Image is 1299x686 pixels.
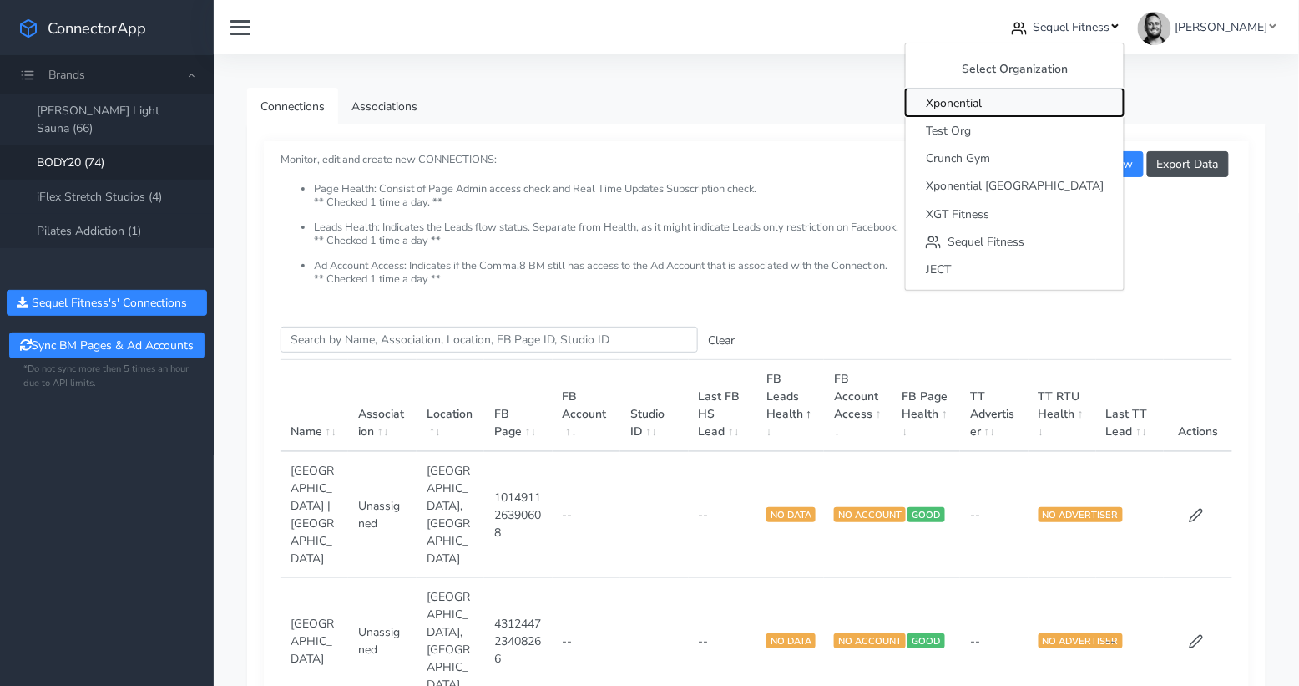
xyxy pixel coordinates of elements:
span: JECT [926,262,951,277]
td: Unassigned [348,451,416,578]
li: Leads Health: Indicates the Leads flow status. Separate from Health, as it might indicate Leads o... [314,221,1232,260]
li: Page Health: Consist of Page Admin access check and Real Time Updates Subscription check. ** Chec... [314,183,1232,221]
th: FB Page [484,360,552,452]
span: Crunch Gym [926,150,990,166]
th: FB Page Health [892,360,960,452]
th: Association [348,360,416,452]
th: Location [417,360,484,452]
th: Last FB HS Lead [689,360,756,452]
button: Clear [698,328,745,353]
div: Select Organization [906,50,1124,89]
a: Sequel Fitness [1005,12,1125,43]
span: NO DATA [766,507,816,522]
span: [PERSON_NAME] [1175,19,1267,35]
td: [GEOGRAPHIC_DATA],[GEOGRAPHIC_DATA] [417,451,484,578]
th: TT Advertiser [960,360,1028,452]
th: Actions [1164,360,1232,452]
span: GOOD [907,507,944,522]
span: NO ADVERTISER [1039,507,1123,522]
th: Last TT Lead [1096,360,1164,452]
span: XGT Fitness [926,206,989,222]
th: FB Account [553,360,620,452]
span: Brands [48,67,85,83]
td: -- [553,451,620,578]
th: FB Leads Health [756,360,824,452]
a: Connections [247,88,338,125]
small: *Do not sync more then 5 times an hour due to API limits. [23,363,190,391]
a: Associations [338,88,431,125]
input: enter text you want to search [281,327,698,353]
li: Ad Account Access: Indicates if the Comma,8 BM still has access to the Ad Account that is associa... [314,260,1232,286]
button: Sequel Fitness's' Connections [7,290,207,316]
img: James Carr [1138,12,1171,45]
th: TT RTU Health [1029,360,1096,452]
button: Sync BM Pages & Ad Accounts [9,333,204,358]
span: ConnectorApp [48,18,146,38]
span: GOOD [907,633,944,648]
td: 101491126390608 [484,451,552,578]
span: NO DATA [766,633,816,648]
a: [PERSON_NAME] [1131,12,1282,43]
span: NO ACCOUNT [834,507,906,522]
th: Studio ID [620,360,688,452]
span: Xponential [926,95,982,111]
small: Monitor, edit and create new CONNECTIONS: [281,139,1232,286]
span: NO ACCOUNT [834,633,906,648]
span: Sequel Fitness [948,234,1024,250]
span: NO ADVERTISER [1039,633,1123,648]
span: Test Org [926,123,971,139]
td: -- [960,451,1028,578]
th: FB Account Access [824,360,892,452]
span: Xponential [GEOGRAPHIC_DATA] [926,179,1104,195]
td: -- [1096,451,1164,578]
td: -- [689,451,756,578]
td: [GEOGRAPHIC_DATA] | [GEOGRAPHIC_DATA] [281,451,348,578]
th: Name [281,360,348,452]
button: Export Data [1147,151,1229,177]
span: Sequel Fitness [1034,19,1110,35]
